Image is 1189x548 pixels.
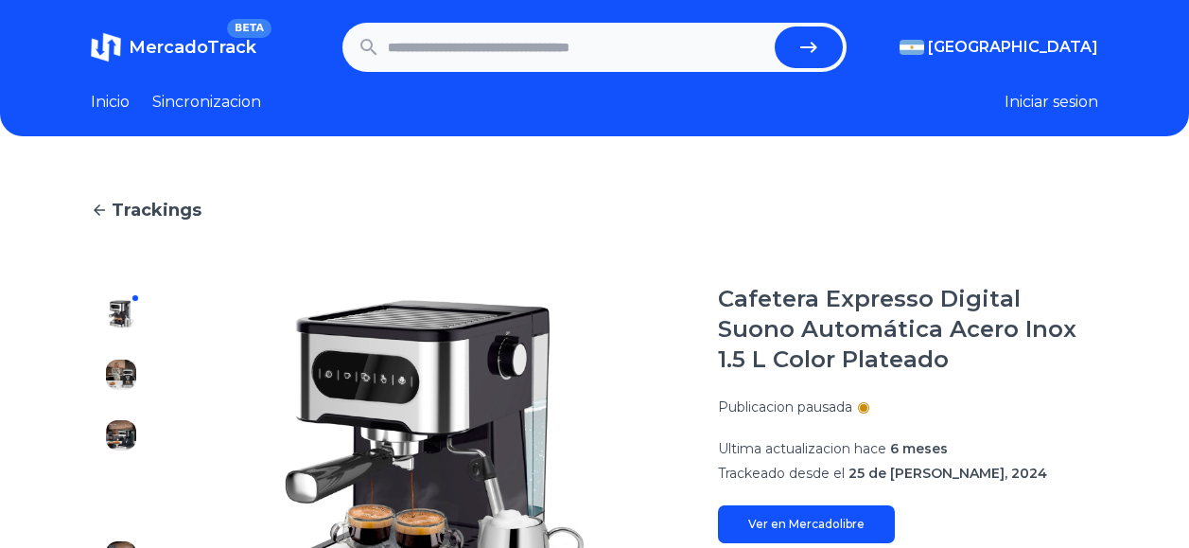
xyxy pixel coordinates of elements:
[112,197,201,223] span: Trackings
[718,440,886,457] span: Ultima actualizacion hace
[718,284,1098,375] h1: Cafetera Expresso Digital Suono Automática Acero Inox 1.5 L Color Plateado
[890,440,948,457] span: 6 meses
[227,19,271,38] span: BETA
[106,420,136,451] img: Cafetera Expresso Digital Suono Automática Acero Inox 1.5 L Color Plateado
[928,36,1098,59] span: [GEOGRAPHIC_DATA]
[718,505,895,543] a: Ver en Mercadolibre
[106,299,136,329] img: Cafetera Expresso Digital Suono Automática Acero Inox 1.5 L Color Plateado
[106,360,136,390] img: Cafetera Expresso Digital Suono Automática Acero Inox 1.5 L Color Plateado
[91,32,121,62] img: MercadoTrack
[129,37,256,58] span: MercadoTrack
[106,481,136,511] img: Cafetera Expresso Digital Suono Automática Acero Inox 1.5 L Color Plateado
[152,91,261,114] a: Sincronizacion
[718,398,852,416] p: Publicacion pausada
[900,40,924,55] img: Argentina
[91,91,130,114] a: Inicio
[718,465,845,482] span: Trackeado desde el
[848,465,1047,482] span: 25 de [PERSON_NAME], 2024
[91,197,1098,223] a: Trackings
[900,36,1098,59] button: [GEOGRAPHIC_DATA]
[1005,91,1098,114] button: Iniciar sesion
[91,32,256,62] a: MercadoTrackBETA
